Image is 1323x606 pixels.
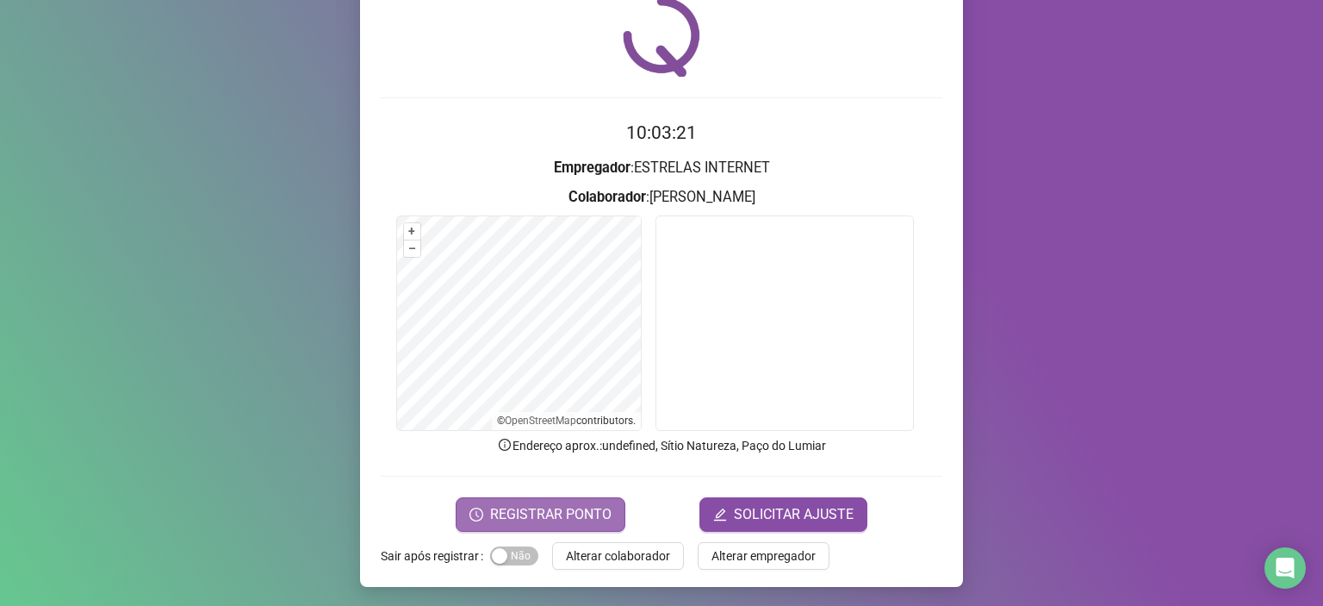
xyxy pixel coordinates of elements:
span: info-circle [497,437,512,453]
span: Alterar empregador [711,547,816,565]
label: Sair após registrar [381,542,490,570]
button: Alterar colaborador [552,542,684,570]
li: © contributors. [497,415,636,427]
button: editSOLICITAR AJUSTE [699,497,867,532]
strong: Colaborador [568,189,646,205]
span: Alterar colaborador [566,547,670,565]
button: + [404,223,420,240]
span: clock-circle [469,508,483,522]
strong: Empregador [554,159,630,176]
div: Open Intercom Messenger [1264,547,1306,589]
span: SOLICITAR AJUSTE [734,504,854,525]
button: Alterar empregador [698,542,829,570]
time: 10:03:21 [626,122,697,143]
span: REGISTRAR PONTO [490,504,612,525]
button: – [404,241,420,257]
a: OpenStreetMap [505,415,576,427]
span: edit [713,508,727,522]
h3: : ESTRELAS INTERNET [381,157,942,179]
p: Endereço aprox. : undefined, Sítio Natureza, Paço do Lumiar [381,436,942,455]
button: REGISTRAR PONTO [456,497,625,532]
h3: : [PERSON_NAME] [381,186,942,209]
